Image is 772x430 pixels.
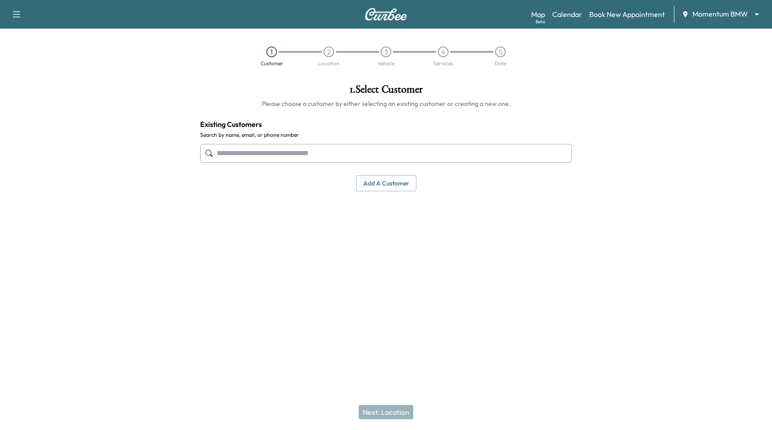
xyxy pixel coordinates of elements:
[495,46,506,57] div: 5
[318,61,340,66] div: Location
[323,46,334,57] div: 2
[438,46,449,57] div: 4
[589,9,665,20] a: Book New Appointment
[200,84,572,99] h1: 1 . Select Customer
[536,18,545,25] div: Beta
[200,131,572,139] label: Search by name, email, or phone number
[260,61,283,66] div: Customer
[365,8,407,21] img: Curbee Logo
[356,175,416,192] button: Add a customer
[200,119,572,130] h4: Existing Customers
[692,9,748,19] span: Momentum BMW
[266,46,277,57] div: 1
[552,9,582,20] a: Calendar
[433,61,453,66] div: Services
[378,61,394,66] div: Vehicle
[381,46,391,57] div: 3
[200,99,572,108] h6: Please choose a customer by either selecting an existing customer or creating a new one.
[495,61,506,66] div: Date
[531,9,545,20] a: MapBeta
